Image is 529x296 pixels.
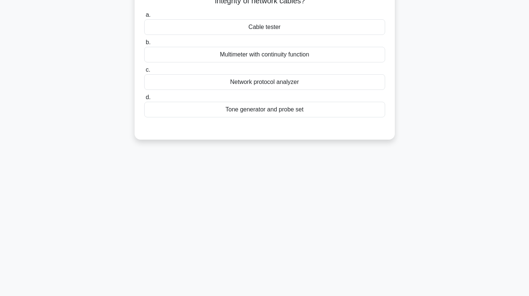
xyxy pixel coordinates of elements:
[144,74,385,90] div: Network protocol analyzer
[146,39,151,45] span: b.
[144,47,385,62] div: Multimeter with continuity function
[144,19,385,35] div: Cable tester
[146,66,150,73] span: c.
[144,102,385,117] div: Tone generator and probe set
[146,12,151,18] span: a.
[146,94,151,100] span: d.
